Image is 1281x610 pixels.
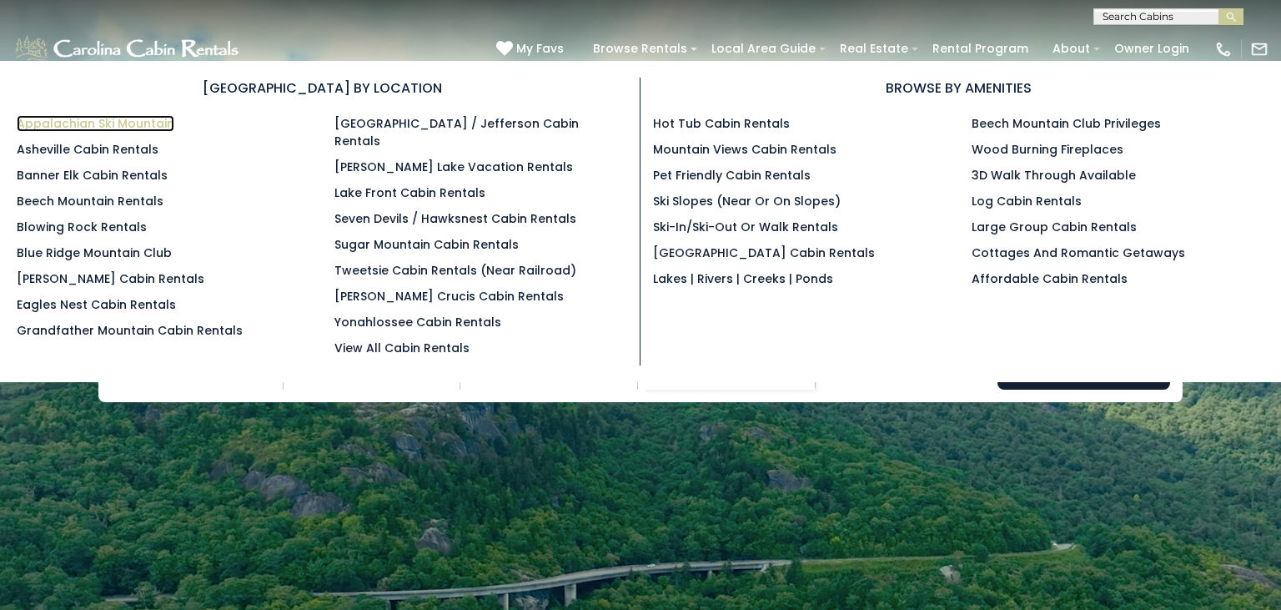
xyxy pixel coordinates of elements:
[653,193,841,209] a: Ski Slopes (Near or On Slopes)
[17,78,627,98] h3: [GEOGRAPHIC_DATA] BY LOCATION
[831,36,917,62] a: Real Estate
[334,184,485,201] a: Lake Front Cabin Rentals
[13,33,244,66] img: White-1-1-2.png
[703,36,824,62] a: Local Area Guide
[516,40,564,58] span: My Favs
[334,115,579,149] a: [GEOGRAPHIC_DATA] / Jefferson Cabin Rentals
[1214,40,1233,58] img: phone-regular-white.png
[17,245,172,261] a: Blue Ridge Mountain Club
[496,40,568,58] a: My Favs
[972,167,1136,184] a: 3D Walk Through Available
[334,314,501,330] a: Yonahlossee Cabin Rentals
[972,141,1123,158] a: Wood Burning Fireplaces
[17,296,176,313] a: Eagles Nest Cabin Rentals
[653,167,811,184] a: Pet Friendly Cabin Rentals
[585,36,696,62] a: Browse Rentals
[972,115,1161,132] a: Beech Mountain Club Privileges
[653,141,836,158] a: Mountain Views Cabin Rentals
[653,115,790,132] a: Hot Tub Cabin Rentals
[334,262,576,279] a: Tweetsie Cabin Rentals (Near Railroad)
[17,219,147,235] a: Blowing Rock Rentals
[17,322,243,339] a: Grandfather Mountain Cabin Rentals
[972,245,1185,261] a: Cottages and Romantic Getaways
[334,340,470,356] a: View All Cabin Rentals
[972,219,1137,235] a: Large Group Cabin Rentals
[17,270,204,287] a: [PERSON_NAME] Cabin Rentals
[972,193,1082,209] a: Log Cabin Rentals
[1250,40,1268,58] img: mail-regular-white.png
[17,193,163,209] a: Beech Mountain Rentals
[17,167,168,184] a: Banner Elk Cabin Rentals
[653,219,838,235] a: Ski-in/Ski-Out or Walk Rentals
[17,141,158,158] a: Asheville Cabin Rentals
[334,288,564,305] a: [PERSON_NAME] Crucis Cabin Rentals
[653,245,875,261] a: [GEOGRAPHIC_DATA] Cabin Rentals
[1106,36,1198,62] a: Owner Login
[653,270,833,287] a: Lakes | Rivers | Creeks | Ponds
[924,36,1037,62] a: Rental Program
[1044,36,1098,62] a: About
[334,159,573,175] a: [PERSON_NAME] Lake Vacation Rentals
[17,115,174,132] a: Appalachian Ski Mountain
[334,236,519,253] a: Sugar Mountain Cabin Rentals
[972,270,1128,287] a: Affordable Cabin Rentals
[653,78,1264,98] h3: BROWSE BY AMENITIES
[334,210,576,227] a: Seven Devils / Hawksnest Cabin Rentals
